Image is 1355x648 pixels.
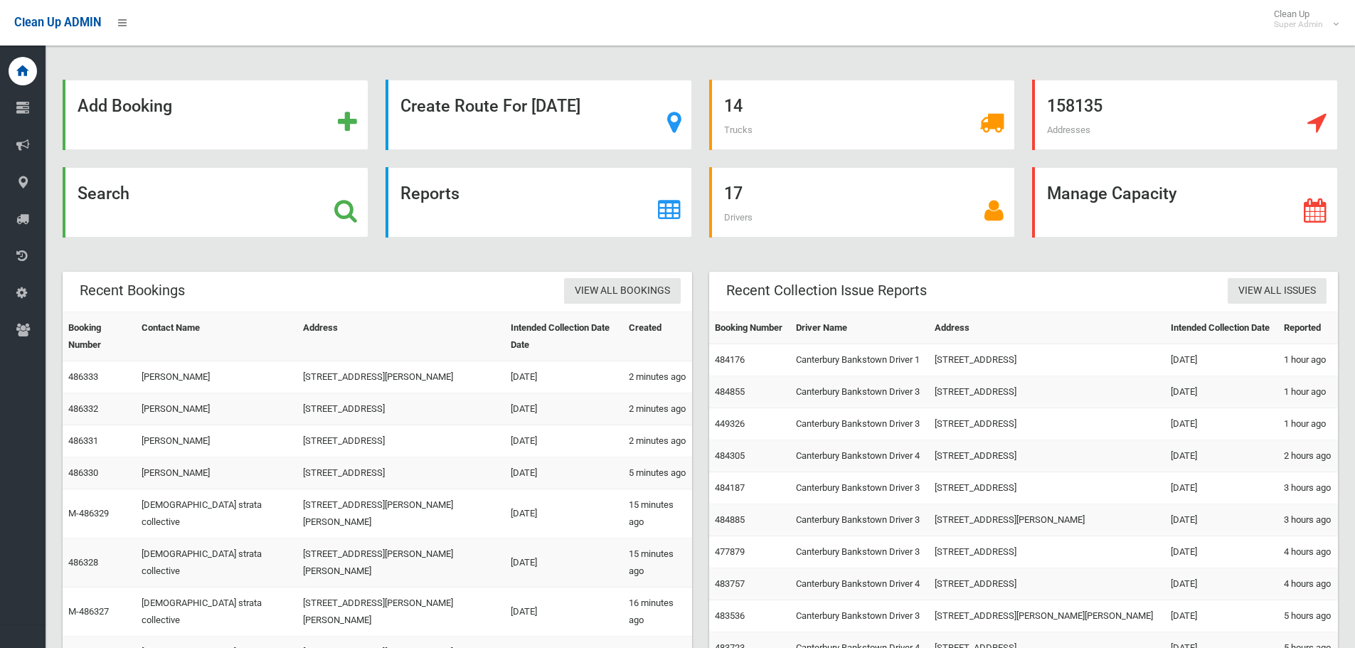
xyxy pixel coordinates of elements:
td: 5 minutes ago [623,457,691,489]
td: Canterbury Bankstown Driver 3 [790,376,929,408]
td: [STREET_ADDRESS] [929,344,1165,376]
td: [DATE] [1165,344,1278,376]
td: [DEMOGRAPHIC_DATA] strata collective [136,489,297,538]
a: 484305 [715,450,745,461]
span: Clean Up [1267,9,1337,30]
td: [STREET_ADDRESS] [929,408,1165,440]
td: [DATE] [1165,472,1278,504]
span: Addresses [1047,124,1090,135]
strong: Add Booking [78,96,172,116]
td: 1 hour ago [1278,408,1338,440]
td: [STREET_ADDRESS][PERSON_NAME][PERSON_NAME] [929,600,1165,632]
td: Canterbury Bankstown Driver 3 [790,472,929,504]
a: 483757 [715,578,745,589]
a: 484855 [715,386,745,397]
th: Created [623,312,691,361]
td: [DEMOGRAPHIC_DATA] strata collective [136,538,297,588]
span: Drivers [724,212,753,223]
td: Canterbury Bankstown Driver 3 [790,600,929,632]
td: [STREET_ADDRESS][PERSON_NAME] [297,361,505,393]
td: [DEMOGRAPHIC_DATA] strata collective [136,588,297,637]
td: [PERSON_NAME] [136,361,297,393]
td: [STREET_ADDRESS][PERSON_NAME][PERSON_NAME] [297,538,505,588]
a: 17 Drivers [709,167,1015,238]
td: [STREET_ADDRESS] [929,376,1165,408]
strong: 158135 [1047,96,1102,116]
td: [DATE] [505,361,623,393]
td: 2 minutes ago [623,393,691,425]
th: Intended Collection Date [1165,312,1278,344]
th: Reported [1278,312,1338,344]
td: 5 hours ago [1278,600,1338,632]
td: Canterbury Bankstown Driver 3 [790,536,929,568]
strong: 17 [724,184,743,203]
td: [DATE] [505,393,623,425]
td: [DATE] [1165,600,1278,632]
td: [STREET_ADDRESS] [297,457,505,489]
strong: 14 [724,96,743,116]
td: 3 hours ago [1278,472,1338,504]
td: [DATE] [505,457,623,489]
td: [STREET_ADDRESS] [929,472,1165,504]
small: Super Admin [1274,19,1323,30]
a: 477879 [715,546,745,557]
a: 486331 [68,435,98,446]
strong: Reports [400,184,459,203]
td: [DATE] [505,425,623,457]
td: Canterbury Bankstown Driver 4 [790,440,929,472]
td: 1 hour ago [1278,344,1338,376]
strong: Manage Capacity [1047,184,1176,203]
td: [STREET_ADDRESS] [929,568,1165,600]
td: 15 minutes ago [623,538,691,588]
td: [STREET_ADDRESS] [297,425,505,457]
td: 2 minutes ago [623,361,691,393]
th: Contact Name [136,312,297,361]
td: 15 minutes ago [623,489,691,538]
td: [DATE] [1165,536,1278,568]
a: Create Route For [DATE] [386,80,691,150]
a: 14 Trucks [709,80,1015,150]
td: [PERSON_NAME] [136,457,297,489]
td: Canterbury Bankstown Driver 4 [790,568,929,600]
a: 484187 [715,482,745,493]
th: Driver Name [790,312,929,344]
td: [DATE] [505,489,623,538]
td: 1 hour ago [1278,376,1338,408]
header: Recent Collection Issue Reports [709,277,944,304]
td: [DATE] [505,538,623,588]
a: Search [63,167,368,238]
header: Recent Bookings [63,277,202,304]
a: View All Bookings [564,278,681,304]
td: 4 hours ago [1278,568,1338,600]
td: [STREET_ADDRESS] [929,536,1165,568]
td: [PERSON_NAME] [136,425,297,457]
a: 449326 [715,418,745,429]
td: Canterbury Bankstown Driver 1 [790,344,929,376]
td: 4 hours ago [1278,536,1338,568]
td: 3 hours ago [1278,504,1338,536]
a: Reports [386,167,691,238]
span: Trucks [724,124,753,135]
td: [DATE] [505,588,623,637]
th: Address [929,312,1165,344]
td: [DATE] [1165,376,1278,408]
td: [DATE] [1165,568,1278,600]
a: 483536 [715,610,745,621]
td: 16 minutes ago [623,588,691,637]
a: 486328 [68,557,98,568]
td: [STREET_ADDRESS][PERSON_NAME] [929,504,1165,536]
td: [DATE] [1165,408,1278,440]
td: Canterbury Bankstown Driver 3 [790,408,929,440]
a: Manage Capacity [1032,167,1338,238]
td: [PERSON_NAME] [136,393,297,425]
td: [STREET_ADDRESS][PERSON_NAME][PERSON_NAME] [297,489,505,538]
th: Intended Collection Date Date [505,312,623,361]
th: Booking Number [63,312,136,361]
a: Add Booking [63,80,368,150]
td: 2 hours ago [1278,440,1338,472]
td: 2 minutes ago [623,425,691,457]
a: 484885 [715,514,745,525]
a: View All Issues [1228,278,1327,304]
td: [STREET_ADDRESS] [929,440,1165,472]
a: 486332 [68,403,98,414]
